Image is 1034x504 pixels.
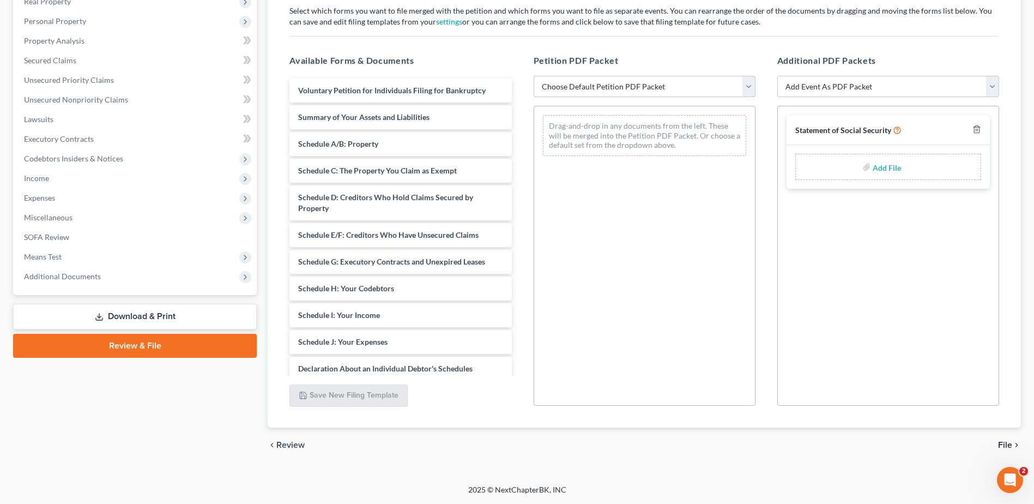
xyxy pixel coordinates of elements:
[998,441,1012,449] span: File
[997,467,1023,493] iframe: Intercom live chat
[24,232,69,242] span: SOFA Review
[24,95,128,104] span: Unsecured Nonpriority Claims
[24,75,114,85] span: Unsecured Priority Claims
[207,484,828,504] div: 2025 © NextChapterBK, INC
[436,17,462,26] a: settings
[298,230,479,239] span: Schedule E/F: Creditors Who Have Unsecured Claims
[24,56,76,65] span: Secured Claims
[268,441,316,449] button: chevron_left Review
[298,112,430,122] span: Summary of Your Assets and Liabilities
[289,54,511,67] h5: Available Forms & Documents
[15,90,257,110] a: Unsecured Nonpriority Claims
[298,364,473,373] span: Declaration About an Individual Debtor's Schedules
[24,213,72,222] span: Miscellaneous
[543,115,746,156] div: Drag-and-drop in any documents from the left. These will be merged into the Petition PDF Packet. ...
[24,252,62,261] span: Means Test
[289,5,999,27] p: Select which forms you want to file merged with the petition and which forms you want to file as ...
[1012,441,1021,449] i: chevron_right
[15,51,257,70] a: Secured Claims
[298,337,388,346] span: Schedule J: Your Expenses
[298,139,378,148] span: Schedule A/B: Property
[24,36,84,45] span: Property Analysis
[24,154,123,163] span: Codebtors Insiders & Notices
[24,16,86,26] span: Personal Property
[795,125,891,135] span: Statement of Social Security
[15,70,257,90] a: Unsecured Priority Claims
[777,54,999,67] h5: Additional PDF Packets
[15,110,257,129] a: Lawsuits
[24,272,101,281] span: Additional Documents
[13,334,257,358] a: Review & File
[1019,467,1028,476] span: 2
[298,166,457,175] span: Schedule C: The Property You Claim as Exempt
[268,441,276,449] i: chevron_left
[276,441,305,449] span: Review
[298,86,486,95] span: Voluntary Petition for Individuals Filing for Bankruptcy
[289,385,408,407] button: Save New Filing Template
[24,134,94,143] span: Executory Contracts
[13,304,257,329] a: Download & Print
[298,284,394,293] span: Schedule H: Your Codebtors
[15,227,257,247] a: SOFA Review
[298,193,473,213] span: Schedule D: Creditors Who Hold Claims Secured by Property
[534,55,619,65] span: Petition PDF Packet
[15,31,257,51] a: Property Analysis
[298,257,485,266] span: Schedule G: Executory Contracts and Unexpired Leases
[24,115,53,124] span: Lawsuits
[24,173,49,183] span: Income
[24,193,55,202] span: Expenses
[298,310,380,320] span: Schedule I: Your Income
[15,129,257,149] a: Executory Contracts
